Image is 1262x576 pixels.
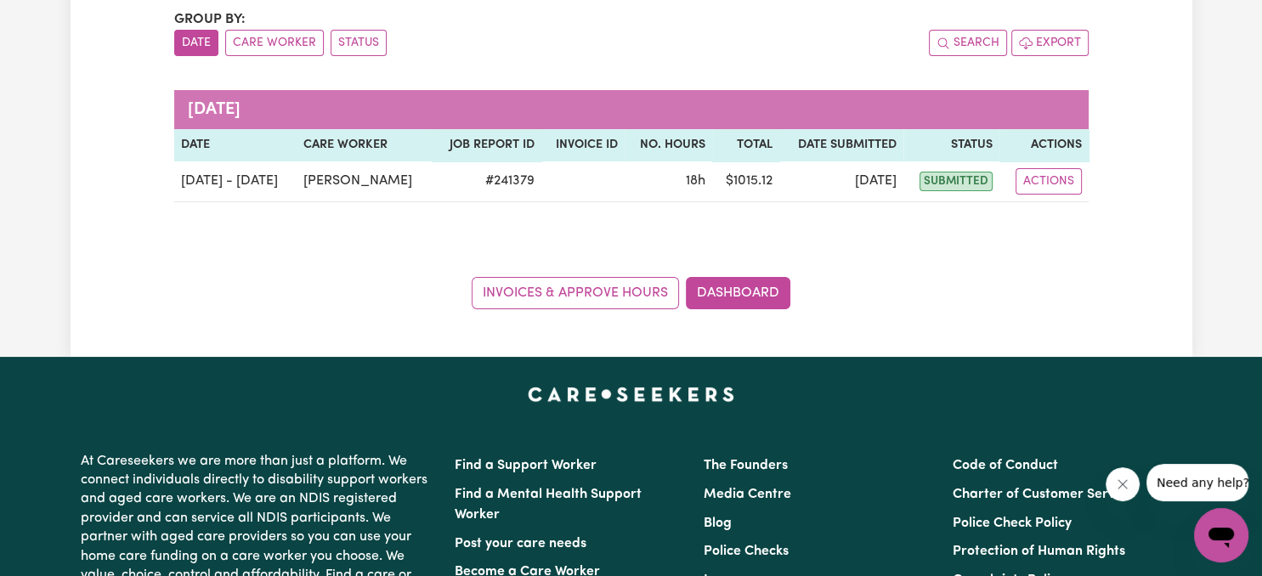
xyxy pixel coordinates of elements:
[686,277,790,309] a: Dashboard
[704,459,788,472] a: The Founders
[432,129,541,161] th: Job Report ID
[920,172,993,191] span: submitted
[174,129,297,161] th: Date
[953,488,1133,501] a: Charter of Customer Service
[712,161,779,202] td: $ 1015.12
[174,90,1089,129] caption: [DATE]
[779,129,903,161] th: Date Submitted
[953,517,1072,530] a: Police Check Policy
[174,30,218,56] button: sort invoices by date
[331,30,387,56] button: sort invoices by paid status
[432,161,541,202] td: # 241379
[455,459,597,472] a: Find a Support Worker
[541,129,625,161] th: Invoice ID
[297,129,433,161] th: Care worker
[174,161,297,202] td: [DATE] - [DATE]
[704,488,791,501] a: Media Centre
[686,174,705,188] span: 18 hours
[779,161,903,202] td: [DATE]
[1146,464,1248,501] iframe: Message from company
[10,12,103,25] span: Need any help?
[953,459,1058,472] a: Code of Conduct
[712,129,779,161] th: Total
[472,277,679,309] a: Invoices & Approve Hours
[1106,467,1140,501] iframe: Close message
[903,129,999,161] th: Status
[225,30,324,56] button: sort invoices by care worker
[455,537,586,551] a: Post your care needs
[999,129,1088,161] th: Actions
[704,517,732,530] a: Blog
[1194,508,1248,562] iframe: Button to launch messaging window
[929,30,1007,56] button: Search
[953,545,1125,558] a: Protection of Human Rights
[297,161,433,202] td: [PERSON_NAME]
[625,129,712,161] th: No. Hours
[174,13,246,26] span: Group by:
[1011,30,1089,56] button: Export
[1016,168,1082,195] button: Actions
[704,545,789,558] a: Police Checks
[528,387,734,401] a: Careseekers home page
[455,488,642,522] a: Find a Mental Health Support Worker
